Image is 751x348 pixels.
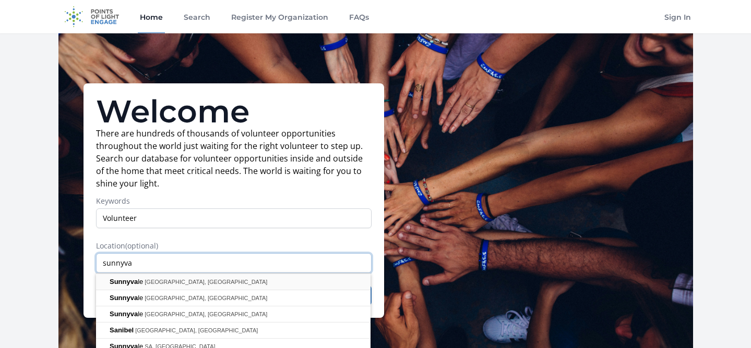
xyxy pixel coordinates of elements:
[135,327,258,333] span: [GEOGRAPHIC_DATA], [GEOGRAPHIC_DATA]
[145,311,267,317] span: [GEOGRAPHIC_DATA], [GEOGRAPHIC_DATA]
[125,241,158,251] span: (optional)
[110,310,138,318] span: Sunnyva
[110,278,145,285] span: le
[145,279,267,285] span: [GEOGRAPHIC_DATA], [GEOGRAPHIC_DATA]
[96,127,372,190] p: There are hundreds of thousands of volunteer opportunities throughout the world just waiting for ...
[110,294,145,302] span: le
[110,294,138,302] span: Sunnyva
[110,326,134,334] span: Sanibel
[96,96,372,127] h1: Welcome
[96,241,372,251] label: Location
[110,310,145,318] span: le
[110,278,138,285] span: Sunnyva
[96,196,372,206] label: Keywords
[145,295,267,301] span: [GEOGRAPHIC_DATA], [GEOGRAPHIC_DATA]
[96,253,372,273] input: Enter a location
